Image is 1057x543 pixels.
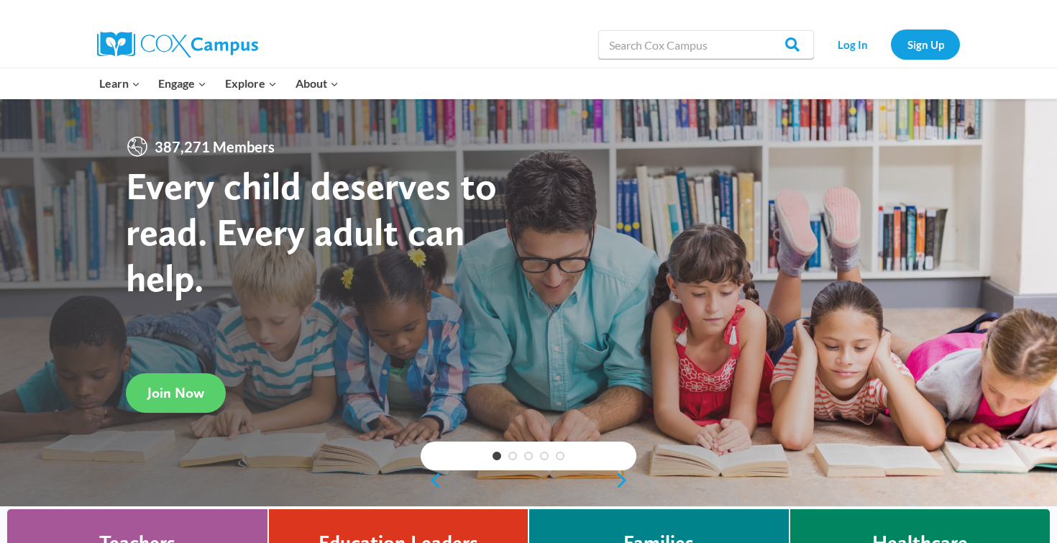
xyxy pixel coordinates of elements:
span: About [296,74,339,93]
a: Join Now [126,373,226,413]
a: 4 [540,452,549,460]
div: content slider buttons [421,466,636,495]
span: Engage [158,74,206,93]
nav: Primary Navigation [90,68,347,99]
a: next [615,472,636,489]
a: 3 [524,452,533,460]
img: Cox Campus [97,32,258,58]
span: 387,271 Members [149,135,280,158]
a: Sign Up [891,29,960,59]
a: 1 [493,452,501,460]
input: Search Cox Campus [598,30,814,59]
span: Explore [225,74,277,93]
span: Join Now [147,384,204,401]
a: Log In [821,29,884,59]
strong: Every child deserves to read. Every adult can help. [126,163,497,300]
a: 5 [556,452,564,460]
span: Learn [99,74,140,93]
a: 2 [508,452,517,460]
a: previous [421,472,442,489]
nav: Secondary Navigation [821,29,960,59]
